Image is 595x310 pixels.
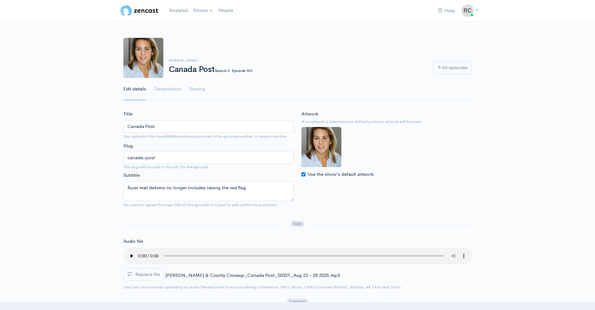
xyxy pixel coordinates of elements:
h1: Canada Post [169,65,426,74]
label: Artwork [301,110,318,118]
textarea: Rural mail delivery no longer includes raising the red flag [123,181,294,201]
a: Help [435,4,458,18]
input: title-of-episode [123,151,294,164]
label: Subtitle [123,172,140,179]
span: Replace file [135,271,160,277]
small: Season 2 [215,68,230,73]
label: Slug [123,142,133,150]
small: Episode 103 [232,68,252,73]
h6: [PERSON_NAME] [169,59,426,62]
a: People [216,4,236,17]
img: ZenCast Logo [120,4,159,17]
a: Sharing [189,78,205,100]
label: Audio file [123,238,143,245]
strong: not [168,134,175,139]
span: Scheduling [287,299,308,305]
small: The slug will be used in the URL for the episode. [123,164,294,170]
input: What is the episode's title? [123,120,294,133]
a: Analytics [167,4,191,17]
span: Audio [291,221,304,227]
img: ... [461,4,474,17]
a: Transcription [154,78,181,100]
small: No need to repeat the main title of the episode, it's best to add a little more context. [123,202,278,207]
a: Edit details [123,78,146,100]
small: If no artwork is selected your default podcast artwork will be used [301,119,472,125]
a: All episodes [433,61,472,74]
small: ZenCast recommends uploading an audio file exported from your editing software as: MP3, Mono, CBR... [123,284,401,290]
a: Shows [191,4,216,18]
span: [PERSON_NAME] & County Closeup_Canada Post_50321_Aug 22 - 28 2025.mp3 [165,272,340,278]
label: Title [123,110,132,118]
label: Use the show's default artwork. [308,171,375,178]
small: Your episode title should include your podcast title, episode number, or season number. [123,134,288,139]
